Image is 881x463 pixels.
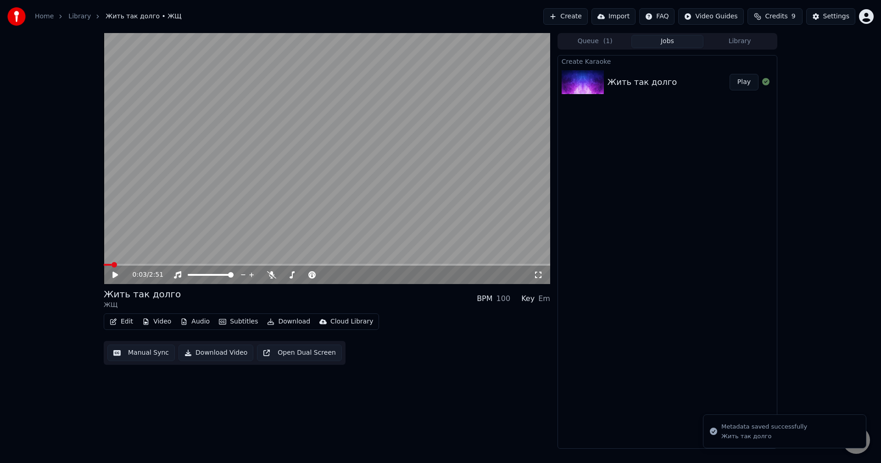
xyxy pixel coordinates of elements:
[559,35,631,48] button: Queue
[107,345,175,361] button: Manual Sync
[263,315,314,328] button: Download
[139,315,175,328] button: Video
[330,317,373,326] div: Cloud Library
[823,12,849,21] div: Settings
[721,432,807,441] div: Жить так долго
[106,315,137,328] button: Edit
[106,12,181,21] span: Жить так долго • ЖЩ
[792,12,796,21] span: 9
[603,37,613,46] span: ( 1 )
[177,315,213,328] button: Audio
[7,7,26,26] img: youka
[678,8,743,25] button: Video Guides
[133,270,155,279] div: /
[538,293,550,304] div: Em
[149,270,163,279] span: 2:51
[35,12,54,21] a: Home
[721,422,807,431] div: Metadata saved successfully
[496,293,511,304] div: 100
[133,270,147,279] span: 0:03
[608,76,677,89] div: Жить так долго
[543,8,588,25] button: Create
[521,293,535,304] div: Key
[747,8,803,25] button: Credits9
[703,35,776,48] button: Library
[178,345,253,361] button: Download Video
[215,315,262,328] button: Subtitles
[730,74,758,90] button: Play
[68,12,91,21] a: Library
[257,345,342,361] button: Open Dual Screen
[477,293,492,304] div: BPM
[806,8,855,25] button: Settings
[591,8,636,25] button: Import
[765,12,787,21] span: Credits
[558,56,777,67] div: Create Karaoke
[631,35,704,48] button: Jobs
[35,12,182,21] nav: breadcrumb
[104,288,181,301] div: Жить так долго
[104,301,181,310] div: ЖЩ
[639,8,675,25] button: FAQ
